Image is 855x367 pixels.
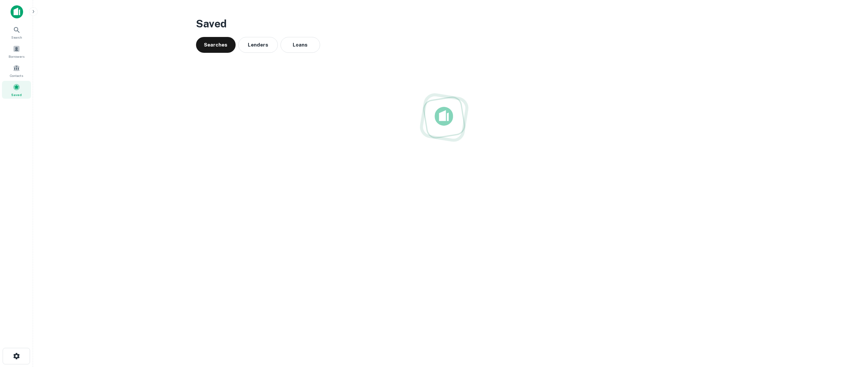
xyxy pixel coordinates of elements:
button: Loans [280,37,320,53]
span: Contacts [10,73,23,78]
a: Contacts [2,62,31,80]
a: Borrowers [2,43,31,60]
button: Searches [196,37,236,53]
img: capitalize-icon.png [11,5,23,18]
a: Saved [2,81,31,99]
a: Search [2,23,31,41]
span: Saved [11,92,22,97]
h3: Saved [196,16,692,32]
span: Borrowers [9,54,24,59]
span: Search [11,35,22,40]
button: Lenders [238,37,278,53]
